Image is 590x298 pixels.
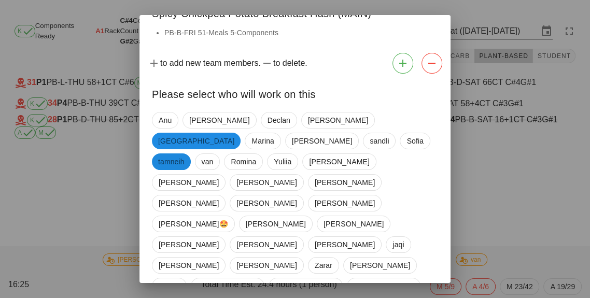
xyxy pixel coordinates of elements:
[315,195,375,211] span: [PERSON_NAME]
[246,216,306,232] span: [PERSON_NAME]
[236,258,297,273] span: [PERSON_NAME]
[315,258,332,273] span: Zarar
[158,153,185,170] span: tamneih
[159,278,180,294] span: Nimna
[275,278,335,294] span: [PERSON_NAME]
[189,112,249,128] span: [PERSON_NAME]
[231,154,256,169] span: Romina
[350,258,410,273] span: [PERSON_NAME]
[202,154,214,169] span: van
[309,154,369,169] span: [PERSON_NAME]
[159,237,219,252] span: [PERSON_NAME]
[406,133,423,149] span: Sofia
[198,278,258,294] span: [PERSON_NAME]
[292,133,352,149] span: [PERSON_NAME]
[392,237,404,252] span: jaqi
[274,154,291,169] span: Yuliia
[251,133,274,149] span: Marina
[324,216,384,232] span: [PERSON_NAME]
[158,133,234,149] span: [GEOGRAPHIC_DATA]
[236,175,297,190] span: [PERSON_NAME]
[315,175,375,190] span: [PERSON_NAME]
[159,195,219,211] span: [PERSON_NAME]
[308,112,368,128] span: [PERSON_NAME]
[268,112,290,128] span: Declan
[139,49,451,78] div: to add new team members. to delete.
[164,27,438,38] li: PB-B-FRI 51-Meals 5-Components
[236,195,297,211] span: [PERSON_NAME]
[139,78,451,108] div: Please select who will work on this
[354,278,414,294] span: [PERSON_NAME]
[159,112,172,128] span: Anu
[159,216,228,232] span: [PERSON_NAME]🤩
[370,133,389,149] span: sandli
[159,258,219,273] span: [PERSON_NAME]
[159,175,219,190] span: [PERSON_NAME]
[315,237,375,252] span: [PERSON_NAME]
[236,237,297,252] span: [PERSON_NAME]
